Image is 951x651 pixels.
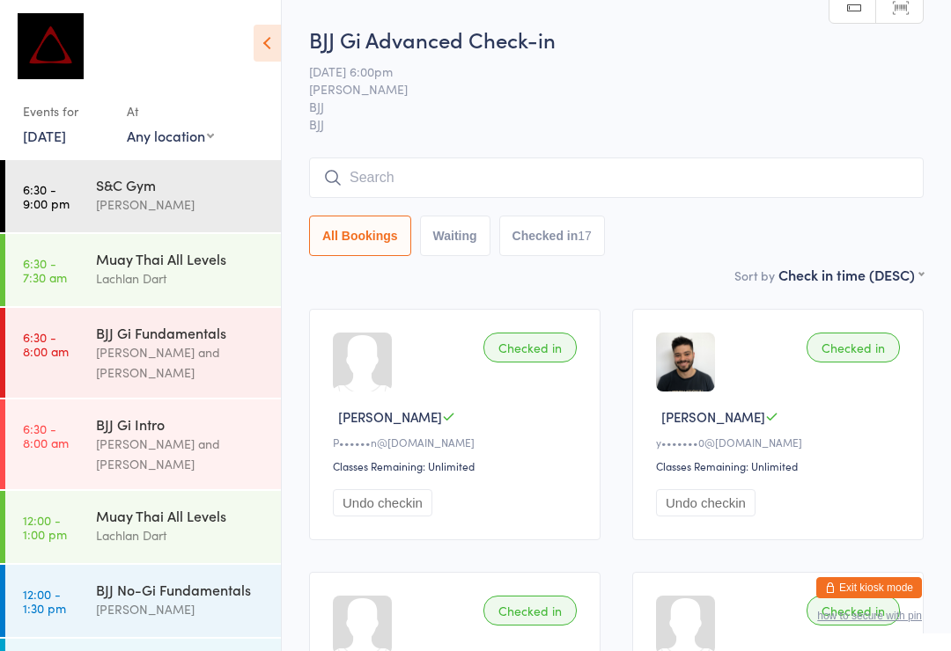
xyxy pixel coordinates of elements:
[96,599,266,619] div: [PERSON_NAME]
[483,596,577,625] div: Checked in
[338,407,442,426] span: [PERSON_NAME]
[734,267,775,284] label: Sort by
[656,489,756,516] button: Undo checkin
[5,308,281,398] a: 6:30 -8:00 amBJJ Gi Fundamentals[PERSON_NAME] and [PERSON_NAME]
[656,435,905,450] div: y•••••••0@[DOMAIN_NAME]
[23,126,66,145] a: [DATE]
[23,513,67,541] time: 12:00 - 1:00 pm
[23,97,109,126] div: Events for
[23,421,69,450] time: 6:30 - 8:00 am
[96,175,266,194] div: S&C Gym
[127,97,214,126] div: At
[309,216,411,256] button: All Bookings
[23,330,69,358] time: 6:30 - 8:00 am
[309,115,924,133] span: BJJ
[578,229,592,243] div: 17
[661,407,765,426] span: [PERSON_NAME]
[96,525,266,545] div: Lachlan Dart
[656,458,905,473] div: Classes Remaining: Unlimited
[333,458,582,473] div: Classes Remaining: Unlimited
[5,491,281,563] a: 12:00 -1:00 pmMuay Thai All LevelsLachlan Dart
[127,126,214,145] div: Any location
[5,565,281,637] a: 12:00 -1:30 pmBJJ No-Gi Fundamentals[PERSON_NAME]
[420,216,490,256] button: Waiting
[23,256,67,284] time: 6:30 - 7:30 am
[96,194,266,215] div: [PERSON_NAME]
[96,323,266,342] div: BJJ Gi Fundamentals
[816,577,922,598] button: Exit kiosk mode
[499,216,605,256] button: Checked in17
[23,182,70,210] time: 6:30 - 9:00 pm
[96,414,266,434] div: BJJ Gi Intro
[5,399,281,489] a: 6:30 -8:00 amBJJ Gi Intro[PERSON_NAME] and [PERSON_NAME]
[5,160,281,232] a: 6:30 -9:00 pmS&C Gym[PERSON_NAME]
[778,265,924,284] div: Check in time (DESC)
[309,80,896,98] span: [PERSON_NAME]
[23,587,66,615] time: 12:00 - 1:30 pm
[333,435,582,450] div: P••••••n@[DOMAIN_NAME]
[309,157,924,198] input: Search
[817,610,922,622] button: how to secure with pin
[309,25,924,54] h2: BJJ Gi Advanced Check-in
[807,333,900,362] div: Checked in
[483,333,577,362] div: Checked in
[96,506,266,525] div: Muay Thai All Levels
[96,342,266,383] div: [PERSON_NAME] and [PERSON_NAME]
[333,489,432,516] button: Undo checkin
[18,13,84,79] img: Dominance MMA Abbotsford
[96,268,266,289] div: Lachlan Dart
[309,62,896,80] span: [DATE] 6:00pm
[656,333,715,391] img: image1650690241.png
[96,249,266,268] div: Muay Thai All Levels
[96,434,266,474] div: [PERSON_NAME] and [PERSON_NAME]
[5,234,281,306] a: 6:30 -7:30 amMuay Thai All LevelsLachlan Dart
[807,596,900,625] div: Checked in
[309,98,896,115] span: BJJ
[96,580,266,599] div: BJJ No-Gi Fundamentals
